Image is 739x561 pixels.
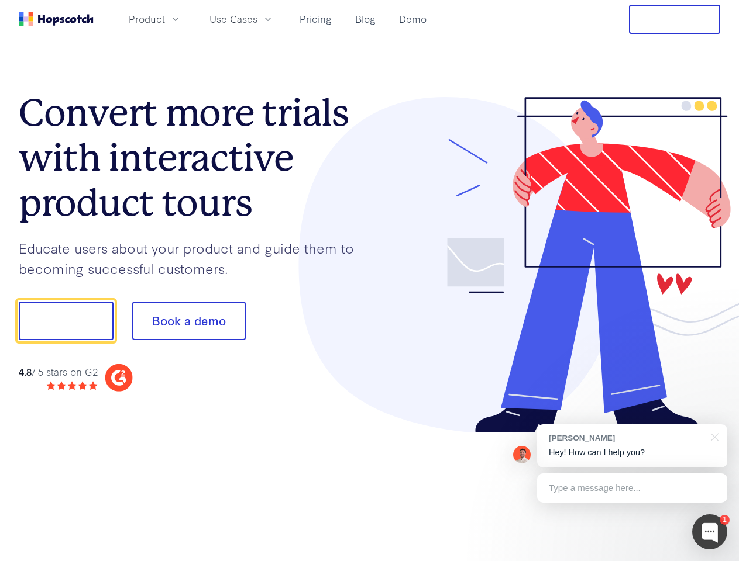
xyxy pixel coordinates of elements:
img: Mark Spera [513,446,531,463]
button: Free Trial [629,5,720,34]
a: Blog [350,9,380,29]
button: Use Cases [202,9,281,29]
p: Hey! How can I help you? [549,446,716,459]
div: / 5 stars on G2 [19,365,98,379]
strong: 4.8 [19,365,32,378]
button: Show me! [19,302,114,340]
h1: Convert more trials with interactive product tours [19,91,370,225]
button: Product [122,9,188,29]
a: Demo [394,9,431,29]
span: Use Cases [209,12,257,26]
a: Pricing [295,9,336,29]
div: [PERSON_NAME] [549,432,704,444]
a: Home [19,12,94,26]
div: Type a message here... [537,473,727,503]
button: Book a demo [132,302,246,340]
div: 1 [720,515,730,525]
span: Product [129,12,165,26]
p: Educate users about your product and guide them to becoming successful customers. [19,238,370,278]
